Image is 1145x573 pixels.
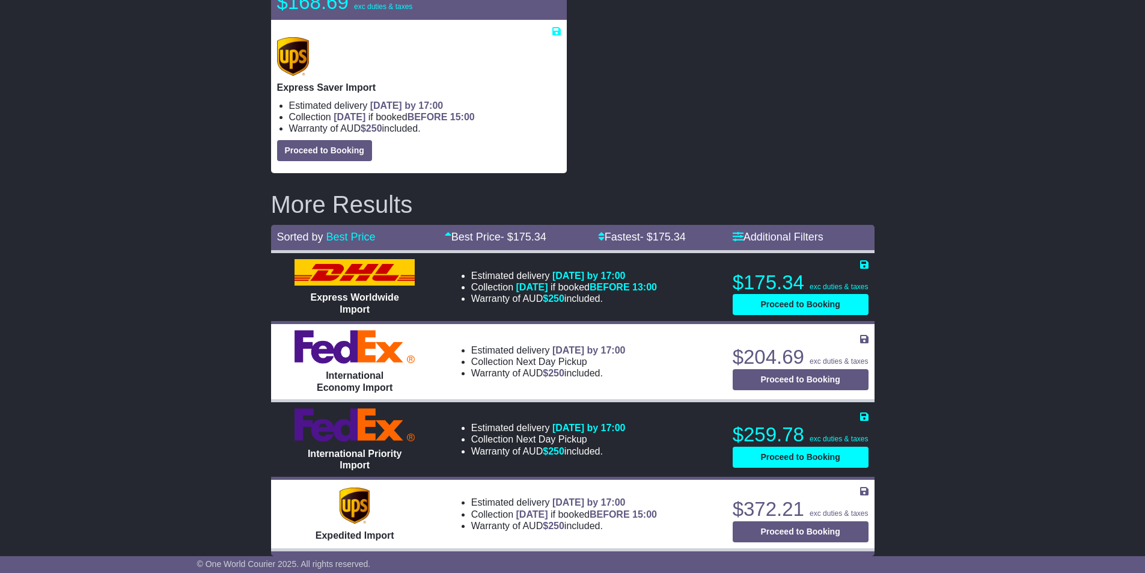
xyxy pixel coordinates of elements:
span: 250 [548,521,564,531]
button: Proceed to Booking [733,369,869,390]
span: Express Worldwide Import [310,292,398,314]
span: $ [543,521,564,531]
li: Estimated delivery [471,422,626,434]
span: exc duties & taxes [354,2,412,11]
span: [DATE] by 17:00 [552,497,626,507]
span: International Economy Import [317,370,392,392]
span: exc duties & taxes [810,435,868,443]
li: Collection [471,356,626,367]
li: Warranty of AUD included. [471,293,657,304]
span: $ [543,293,564,304]
li: Estimated delivery [471,270,657,281]
span: BEFORE [408,112,448,122]
img: UPS (new): Express Saver Import [277,37,310,76]
span: [DATE] [516,509,548,519]
li: Estimated delivery [471,345,626,356]
button: Proceed to Booking [733,521,869,542]
span: if booked [334,112,474,122]
a: Additional Filters [733,231,823,243]
li: Collection [289,111,561,123]
a: Best Price [326,231,376,243]
span: 13:00 [632,282,657,292]
p: $175.34 [733,271,869,295]
p: $372.21 [733,497,869,521]
a: Best Price- $175.34 [445,231,546,243]
span: $ [543,446,564,456]
span: Next Day Pickup [516,434,587,444]
span: [DATE] by 17:00 [552,345,626,355]
h2: More Results [271,191,875,218]
img: FedEx Express: International Economy Import [295,330,415,364]
span: [DATE] [516,282,548,292]
span: - $ [640,231,686,243]
p: $259.78 [733,423,869,447]
button: Proceed to Booking [733,447,869,468]
p: Express Saver Import [277,82,561,93]
a: Fastest- $175.34 [598,231,686,243]
img: DHL: Express Worldwide Import [295,259,415,286]
span: 250 [366,123,382,133]
p: $204.69 [733,345,869,369]
span: © One World Courier 2025. All rights reserved. [197,559,371,569]
span: International Priority Import [308,449,402,470]
span: 250 [548,446,564,456]
li: Warranty of AUD included. [289,123,561,134]
span: [DATE] by 17:00 [370,100,444,111]
li: Estimated delivery [471,497,657,508]
li: Collection [471,509,657,520]
span: 175.34 [513,231,546,243]
li: Warranty of AUD included. [471,367,626,379]
span: Expedited Import [316,530,394,541]
img: FedEx Express: International Priority Import [295,408,415,442]
li: Warranty of AUD included. [471,446,626,457]
li: Warranty of AUD included. [471,520,657,532]
span: Next Day Pickup [516,357,587,367]
li: Collection [471,434,626,445]
span: - $ [501,231,546,243]
span: exc duties & taxes [810,509,868,518]
span: BEFORE [590,282,630,292]
span: 15:00 [450,112,475,122]
img: UPS (new): Expedited Import [340,488,370,524]
li: Collection [471,281,657,293]
span: if booked [516,509,657,519]
span: Sorted by [277,231,323,243]
span: 250 [548,368,564,378]
span: 175.34 [653,231,686,243]
span: 250 [548,293,564,304]
span: [DATE] by 17:00 [552,271,626,281]
button: Proceed to Booking [733,294,869,315]
span: 15:00 [632,509,657,519]
span: [DATE] by 17:00 [552,423,626,433]
span: $ [543,368,564,378]
li: Estimated delivery [289,100,561,111]
span: $ [361,123,382,133]
span: [DATE] [334,112,365,122]
span: BEFORE [590,509,630,519]
span: exc duties & taxes [810,357,868,366]
span: exc duties & taxes [810,283,868,291]
button: Proceed to Booking [277,140,372,161]
span: if booked [516,282,657,292]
